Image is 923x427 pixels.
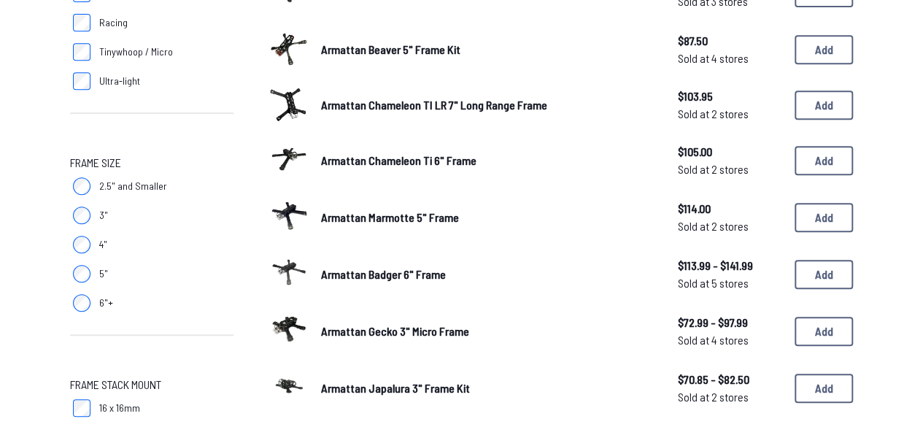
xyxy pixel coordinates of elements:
a: Armattan Japalura 3" Frame Kit [321,380,654,397]
span: Sold at 2 stores [678,388,783,406]
span: Ultra-light [99,74,140,88]
span: $87.50 [678,32,783,50]
button: Add [795,146,853,175]
span: 16 x 16mm [99,401,140,415]
a: image [269,366,309,411]
a: image [269,309,309,354]
span: Armattan Japalura 3" Frame Kit [321,381,470,395]
span: 2.5" and Smaller [99,179,167,193]
a: image [269,138,309,183]
a: Armattan Beaver 5" Frame Kit [321,41,654,58]
span: Sold at 2 stores [678,105,783,123]
button: Add [795,35,853,64]
a: Armattan Badger 6" Frame [321,266,654,283]
span: 4" [99,237,107,252]
span: $113.99 - $141.99 [678,257,783,274]
span: $103.95 [678,88,783,105]
span: 5" [99,266,108,281]
span: Tinywhoop / Micro [99,45,173,59]
span: Sold at 4 stores [678,50,783,67]
span: Armattan Gecko 3" Micro Frame [321,324,469,338]
span: Sold at 2 stores [678,161,783,178]
input: Tinywhoop / Micro [73,43,90,61]
input: Ultra-light [73,72,90,90]
button: Add [795,91,853,120]
span: Armattan Marmotte 5" Frame [321,210,459,224]
img: image [269,138,309,179]
img: image [269,252,309,293]
a: image [269,84,309,126]
input: 2.5" and Smaller [73,177,90,195]
span: Armattan Chameleon Ti 6" Frame [321,153,476,167]
a: Armattan Marmotte 5" Frame [321,209,654,226]
img: image [269,27,309,68]
a: Armattan Chameleon TI LR 7" Long Range Frame [321,96,654,114]
img: image [269,195,309,236]
input: 4" [73,236,90,253]
img: image [269,87,309,122]
span: $105.00 [678,143,783,161]
span: 6"+ [99,296,113,310]
a: image [269,252,309,297]
span: $70.85 - $82.50 [678,371,783,388]
button: Add [795,317,853,346]
button: Add [795,374,853,403]
span: Sold at 4 stores [678,331,783,349]
span: 3" [99,208,108,223]
a: image [269,195,309,240]
a: Armattan Gecko 3" Micro Frame [321,323,654,340]
span: Armattan Badger 6" Frame [321,267,446,281]
span: $72.99 - $97.99 [678,314,783,331]
img: image [269,366,309,407]
span: $114.00 [678,200,783,218]
span: Sold at 2 stores [678,218,783,235]
input: Racing [73,14,90,31]
span: Armattan Beaver 5" Frame Kit [321,42,460,56]
span: Sold at 5 stores [678,274,783,292]
input: 3" [73,207,90,224]
a: image [269,27,309,72]
span: Armattan Chameleon TI LR 7" Long Range Frame [321,98,547,112]
input: 5" [73,265,90,282]
button: Add [795,260,853,289]
span: Frame Size [70,154,121,172]
input: 6"+ [73,294,90,312]
span: Racing [99,15,128,30]
img: image [269,309,309,350]
a: Armattan Chameleon Ti 6" Frame [321,152,654,169]
input: 16 x 16mm [73,399,90,417]
button: Add [795,203,853,232]
span: Frame Stack Mount [70,376,161,393]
